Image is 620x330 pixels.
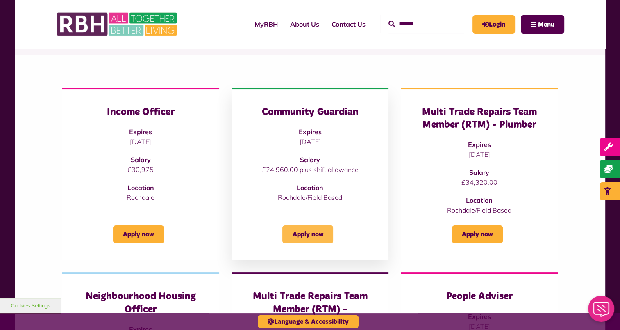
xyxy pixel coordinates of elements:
h3: Income Officer [79,106,203,119]
strong: Location [127,183,154,192]
a: MyRBH [472,15,515,34]
strong: Salary [131,156,151,164]
strong: Salary [469,168,489,176]
p: [DATE] [248,137,372,147]
strong: Expires [129,128,152,136]
p: [DATE] [79,137,203,147]
a: Contact Us [325,13,372,35]
h3: Neighbourhood Housing Officer [79,290,203,316]
a: About Us [284,13,325,35]
strong: Expires [468,140,491,149]
a: Apply now [452,225,503,243]
strong: Location [466,196,493,204]
button: Navigation [521,15,564,34]
strong: Expires [298,128,321,136]
p: £30,975 [79,165,203,174]
p: £24,960.00 plus shift allowance [248,165,372,174]
p: £34,320.00 [417,177,541,187]
input: Search [388,15,464,33]
strong: Salary [300,156,320,164]
p: Rochdale/Field Based [248,192,372,202]
h3: People Adviser [417,290,541,303]
iframe: Netcall Web Assistant for live chat [583,293,620,330]
strong: Location [297,183,323,192]
h3: Multi Trade Repairs Team Member (RTM) - [PERSON_NAME] [248,290,372,329]
button: Language & Accessibility [258,315,359,328]
p: Rochdale/Field Based [417,205,541,215]
a: MyRBH [248,13,284,35]
span: Menu [538,21,554,28]
a: Apply now [113,225,164,243]
a: Apply now [282,225,333,243]
strong: Expires [468,312,491,321]
img: RBH [56,8,179,40]
h3: Community Guardian [248,106,372,119]
p: [DATE] [417,149,541,159]
p: Rochdale [79,192,203,202]
h3: Multi Trade Repairs Team Member (RTM) - Plumber [417,106,541,131]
